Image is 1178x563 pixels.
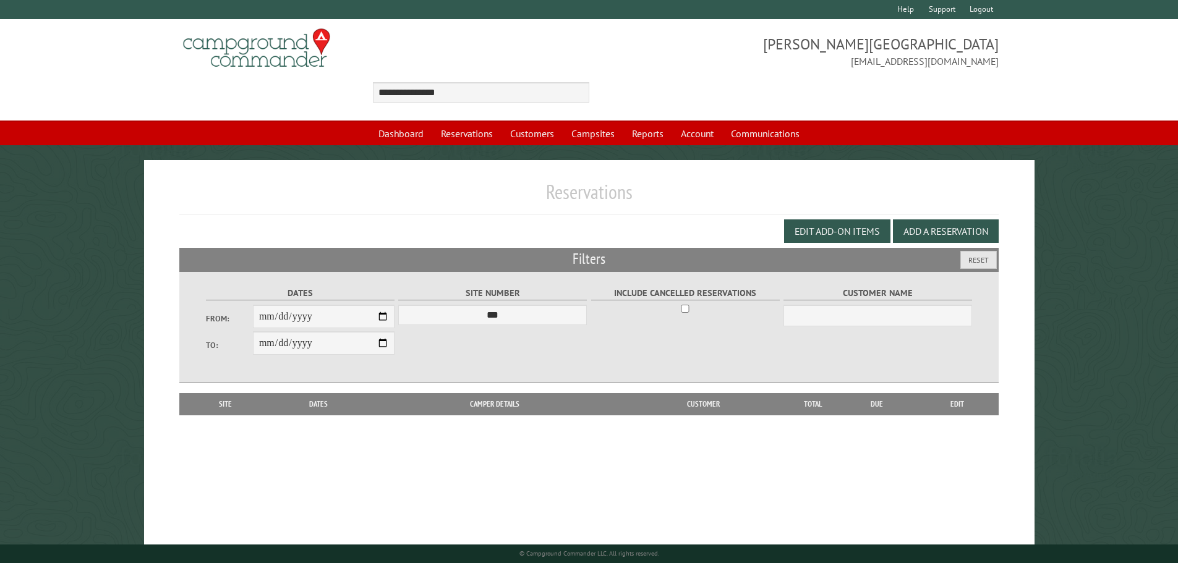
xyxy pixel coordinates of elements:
th: Due [838,393,916,415]
a: Dashboard [371,122,431,145]
th: Edit [916,393,999,415]
h2: Filters [179,248,999,271]
small: © Campground Commander LLC. All rights reserved. [519,549,659,557]
label: Customer Name [783,286,972,300]
label: From: [206,313,253,324]
h1: Reservations [179,180,999,214]
button: Edit Add-on Items [784,219,890,243]
th: Dates [266,393,372,415]
a: Reservations [433,122,500,145]
a: Reports [625,122,671,145]
th: Total [788,393,838,415]
span: [PERSON_NAME][GEOGRAPHIC_DATA] [EMAIL_ADDRESS][DOMAIN_NAME] [589,34,999,69]
th: Site [186,393,266,415]
img: Campground Commander [179,24,334,72]
th: Customer [618,393,788,415]
label: Site Number [398,286,587,300]
label: Include Cancelled Reservations [591,286,780,300]
label: Dates [206,286,395,300]
a: Communications [723,122,807,145]
label: To: [206,339,253,351]
a: Customers [503,122,561,145]
a: Account [673,122,721,145]
th: Camper Details [372,393,618,415]
button: Add a Reservation [893,219,999,243]
a: Campsites [564,122,622,145]
button: Reset [960,251,997,269]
